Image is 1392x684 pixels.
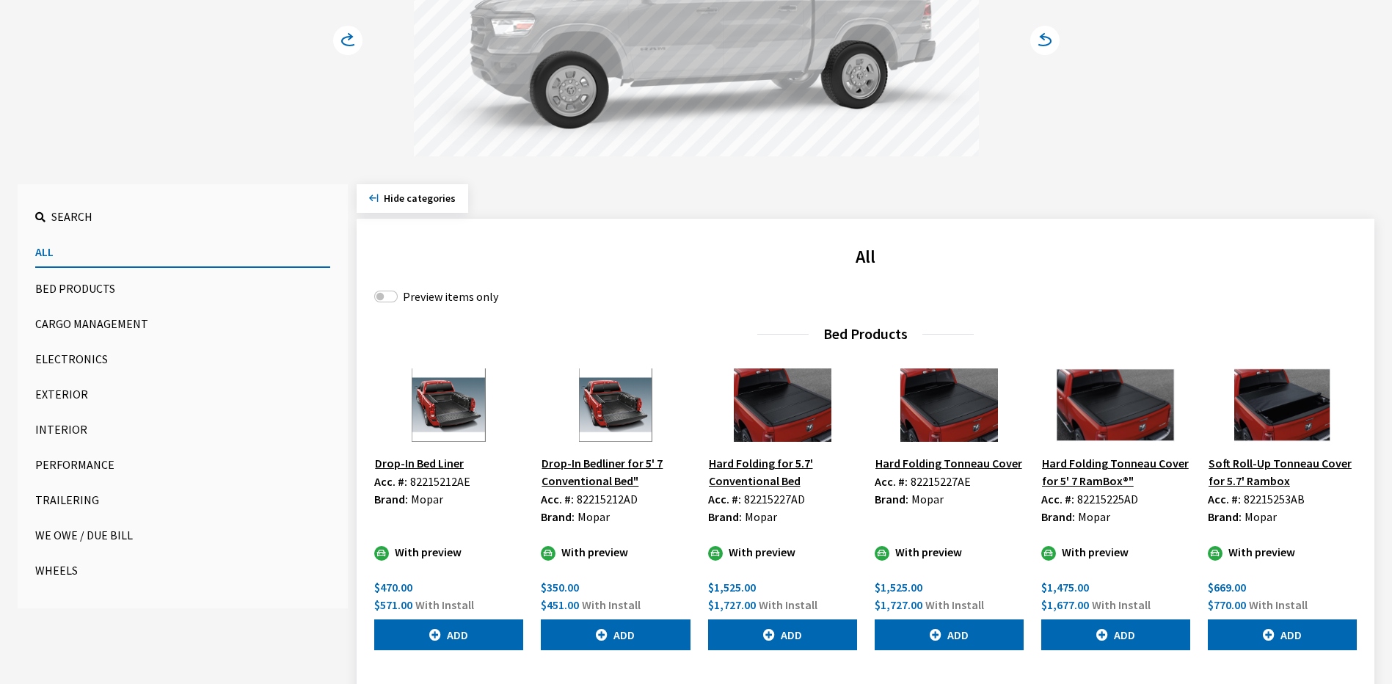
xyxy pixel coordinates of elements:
span: $470.00 [374,580,412,594]
button: Add [708,619,857,650]
button: Performance [35,450,330,479]
button: Electronics [35,344,330,374]
span: $669.00 [1208,580,1246,594]
span: $770.00 [1208,597,1246,612]
div: With preview [875,543,1024,561]
span: With Install [1249,597,1308,612]
span: $571.00 [374,597,412,612]
label: Preview items only [403,288,498,305]
button: Trailering [35,485,330,514]
label: Acc. #: [1041,490,1074,508]
span: $1,727.00 [875,597,922,612]
span: Mopar [1245,509,1277,524]
span: 82215253AB [1244,492,1305,506]
span: $1,525.00 [708,580,756,594]
button: Hide categories [357,184,468,213]
span: Mopar [1078,509,1110,524]
img: Image for Hard Folding for 5.7&#39; Conventional Bed [708,368,857,442]
span: $1,525.00 [875,580,922,594]
label: Brand: [541,508,575,525]
span: Mopar [745,509,777,524]
label: Acc. #: [1208,490,1241,508]
label: Brand: [708,508,742,525]
img: Image for Drop-In Bedliner for 5&#39; 7 Conventional Bed&quot; [541,368,690,442]
div: With preview [1208,543,1357,561]
button: Add [1041,619,1190,650]
button: All [35,237,330,268]
span: 82215212AD [577,492,638,506]
span: With Install [759,597,817,612]
span: With Install [925,597,984,612]
span: 82215225AD [1077,492,1138,506]
button: Drop-In Bedliner for 5' 7 Conventional Bed" [541,454,690,490]
button: Hard Folding Tonneau Cover for 5' 7 RamBox®" [1041,454,1190,490]
button: Exterior [35,379,330,409]
span: Search [51,209,92,224]
img: Image for Drop-In Bed Liner [374,368,523,442]
button: Hard Folding for 5.7' Conventional Bed [708,454,857,490]
button: We Owe / Due Bill [35,520,330,550]
label: Acc. #: [708,490,741,508]
h2: All [374,244,1357,270]
span: With Install [582,597,641,612]
label: Brand: [1041,508,1075,525]
span: $1,677.00 [1041,597,1089,612]
button: Hard Folding Tonneau Cover [875,454,1023,473]
span: $350.00 [541,580,579,594]
div: With preview [374,543,523,561]
div: With preview [541,543,690,561]
img: Image for Hard Folding Tonneau Cover for 5&#39; 7 RamBox®&quot; [1041,368,1190,442]
button: Cargo Management [35,309,330,338]
span: $1,727.00 [708,597,756,612]
button: Add [541,619,690,650]
label: Brand: [875,490,908,508]
button: Add [374,619,523,650]
span: 82215227AD [744,492,805,506]
label: Acc. #: [541,490,574,508]
h3: Bed Products [374,323,1357,345]
button: Wheels [35,556,330,585]
span: Click to hide category section. [384,192,456,205]
button: Soft Roll-Up Tonneau Cover for 5.7' Rambox [1208,454,1357,490]
label: Acc. #: [374,473,407,490]
span: 82215227AE [911,474,971,489]
label: Brand: [374,490,408,508]
span: With Install [1092,597,1151,612]
img: Image for Hard Folding Tonneau Cover [875,368,1024,442]
button: Add [875,619,1024,650]
span: Mopar [411,492,443,506]
span: $451.00 [541,597,579,612]
div: With preview [708,543,857,561]
span: Mopar [577,509,610,524]
label: Brand: [1208,508,1242,525]
img: Image for Soft Roll-Up Tonneau Cover for 5.7&#39; Rambox [1208,368,1357,442]
button: Interior [35,415,330,444]
button: Drop-In Bed Liner [374,454,464,473]
span: 82215212AE [410,474,470,489]
span: $1,475.00 [1041,580,1089,594]
div: With preview [1041,543,1190,561]
button: Bed Products [35,274,330,303]
span: Mopar [911,492,944,506]
span: With Install [415,597,474,612]
label: Acc. #: [875,473,908,490]
button: Add [1208,619,1357,650]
